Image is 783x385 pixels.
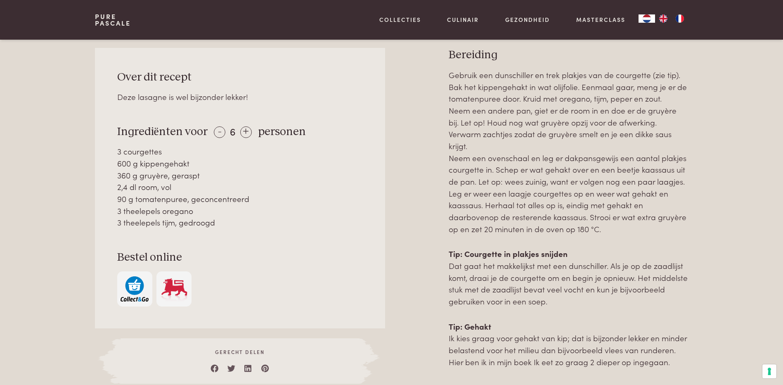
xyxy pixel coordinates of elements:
[214,126,225,138] div: -
[230,124,236,138] span: 6
[160,276,188,302] img: Delhaize
[639,14,688,23] aside: Language selected: Nederlands
[655,14,688,23] ul: Language list
[505,15,550,24] a: Gezondheid
[117,145,363,157] div: 3 courgettes
[117,126,208,138] span: Ingrediënten voor
[672,14,688,23] a: FR
[447,15,479,24] a: Culinair
[379,15,421,24] a: Collecties
[639,14,655,23] div: Language
[117,157,363,169] div: 600 g kippengehakt
[449,48,688,62] h3: Bereiding
[639,14,655,23] a: NL
[655,14,672,23] a: EN
[449,321,491,332] strong: Tip: Gehakt
[449,248,568,259] strong: Tip: Courgette in plakjes snijden
[95,13,131,26] a: PurePascale
[117,205,363,217] div: 3 theelepels oregano
[449,69,688,235] p: Gebruik een dunschiller en trek plakjes van de courgette (zie tip). Bak het kippengehakt in wat o...
[117,216,363,228] div: 3 theelepels tijm, gedroogd
[449,248,688,307] p: Dat gaat het makkelijkst met een dunschiller. Als je op de zaadlijst komt, draai je de courgette ...
[117,169,363,181] div: 360 g gruyère, geraspt
[121,276,149,302] img: c308188babc36a3a401bcb5cb7e020f4d5ab42f7cacd8327e500463a43eeb86c.svg
[762,364,776,378] button: Uw voorkeuren voor toestemming voor trackingtechnologieën
[449,321,688,368] p: Ik kies graag voor gehakt van kip; dat is bijzonder lekker en minder belastend voor het milieu da...
[576,15,625,24] a: Masterclass
[117,70,363,85] h3: Over dit recept
[117,250,363,265] h3: Bestel online
[121,348,359,356] span: Gerecht delen
[258,126,306,138] span: personen
[117,181,363,193] div: 2,4 dl room, vol
[240,126,252,138] div: +
[117,91,363,103] div: Deze lasagne is wel bijzonder lekker!
[117,193,363,205] div: 90 g tomatenpuree, geconcentreerd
